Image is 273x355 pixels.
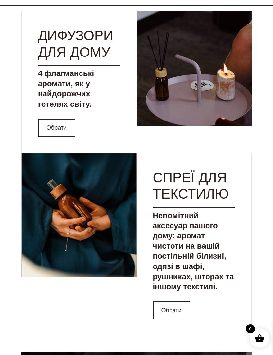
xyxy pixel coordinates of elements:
[246,324,255,333] span: 0
[153,301,190,319] a: Обрати
[153,170,229,202] a: Спреї для текстилю
[38,28,113,59] a: Дифузори для дому
[38,69,94,108] strong: 4 флагманські аромати, як у найдорожчих готелях світу.
[38,119,75,137] a: Обрати
[153,210,235,292] h5: Непомітний аксесуар вашого дому: аромат чистоти на вашій постільній білизні, одязі в шафі, рушник...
